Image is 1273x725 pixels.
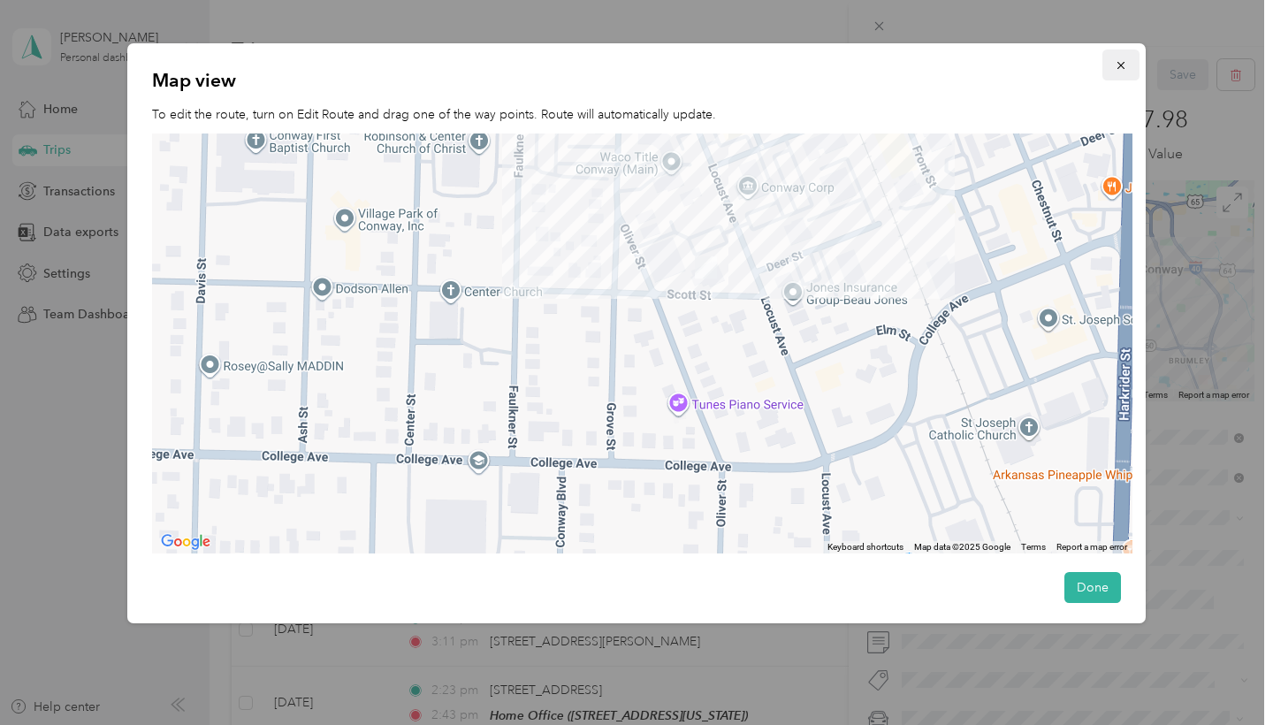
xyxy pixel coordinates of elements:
[827,541,903,553] button: Keyboard shortcuts
[156,530,215,553] a: Open this area in Google Maps (opens a new window)
[1056,542,1127,552] a: Report a map error
[914,542,1010,552] span: Map data ©2025 Google
[156,530,215,553] img: Google
[1021,542,1046,552] a: Terms (opens in new tab)
[152,105,1121,124] p: To edit the route, turn on Edit Route and drag one of the way points. Route will automatically up...
[152,68,1121,93] p: Map view
[1174,626,1273,725] iframe: Everlance-gr Chat Button Frame
[1064,572,1121,603] button: Done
